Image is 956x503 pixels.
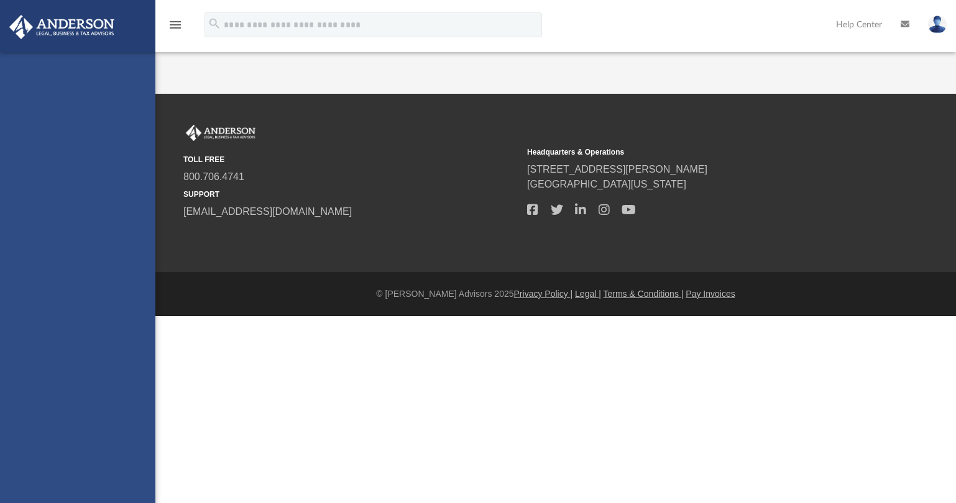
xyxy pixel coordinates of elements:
small: TOLL FREE [183,154,518,165]
i: search [208,17,221,30]
img: User Pic [928,16,947,34]
a: [STREET_ADDRESS][PERSON_NAME] [527,164,707,174]
a: 800.706.4741 [183,171,244,182]
div: © [PERSON_NAME] Advisors 2025 [155,288,956,301]
small: SUPPORT [183,189,518,200]
a: Legal | [575,289,601,299]
img: Anderson Advisors Platinum Portal [183,125,258,141]
a: menu [168,24,183,32]
a: [GEOGRAPHIC_DATA][US_STATE] [527,179,686,189]
i: menu [168,17,183,32]
img: Anderson Advisors Platinum Portal [6,15,118,39]
a: Terms & Conditions | [604,289,684,299]
a: Pay Invoices [686,289,735,299]
a: [EMAIL_ADDRESS][DOMAIN_NAME] [183,206,352,217]
small: Headquarters & Operations [527,147,862,158]
a: Privacy Policy | [514,289,573,299]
